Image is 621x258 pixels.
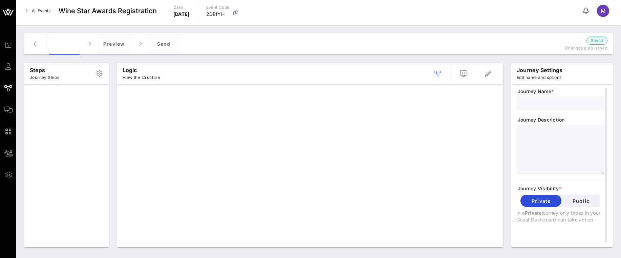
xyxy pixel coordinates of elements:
[518,116,604,123] span: Journey Description
[123,66,160,74] p: Logic
[30,66,59,74] p: Steps
[206,4,230,11] p: Event Code
[518,185,604,192] span: Journey Visibility
[601,7,605,14] span: M
[517,66,562,74] p: journey settings
[520,195,561,207] button: Private
[518,88,604,95] span: Journey Name
[526,198,556,204] span: Private
[22,5,55,16] a: All Events
[32,8,50,13] span: All Events
[523,45,607,51] p: Changes auto-saved
[98,33,130,55] div: Preview
[567,198,595,204] span: Public
[30,74,59,81] p: Journey Steps
[59,6,157,16] span: Wine Star Awards Registration
[597,5,609,17] div: M
[173,11,190,18] p: [DATE]
[173,4,190,11] p: Date
[206,11,230,18] p: 2DE1YH
[517,74,562,81] p: Edit name and options
[525,210,542,216] span: Private
[591,37,603,44] span: Saved
[516,210,604,223] p: In a journey only those in your Guest Dashboard can take action.
[561,195,600,207] button: Public
[123,74,160,81] p: View the structure
[149,33,179,55] div: Send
